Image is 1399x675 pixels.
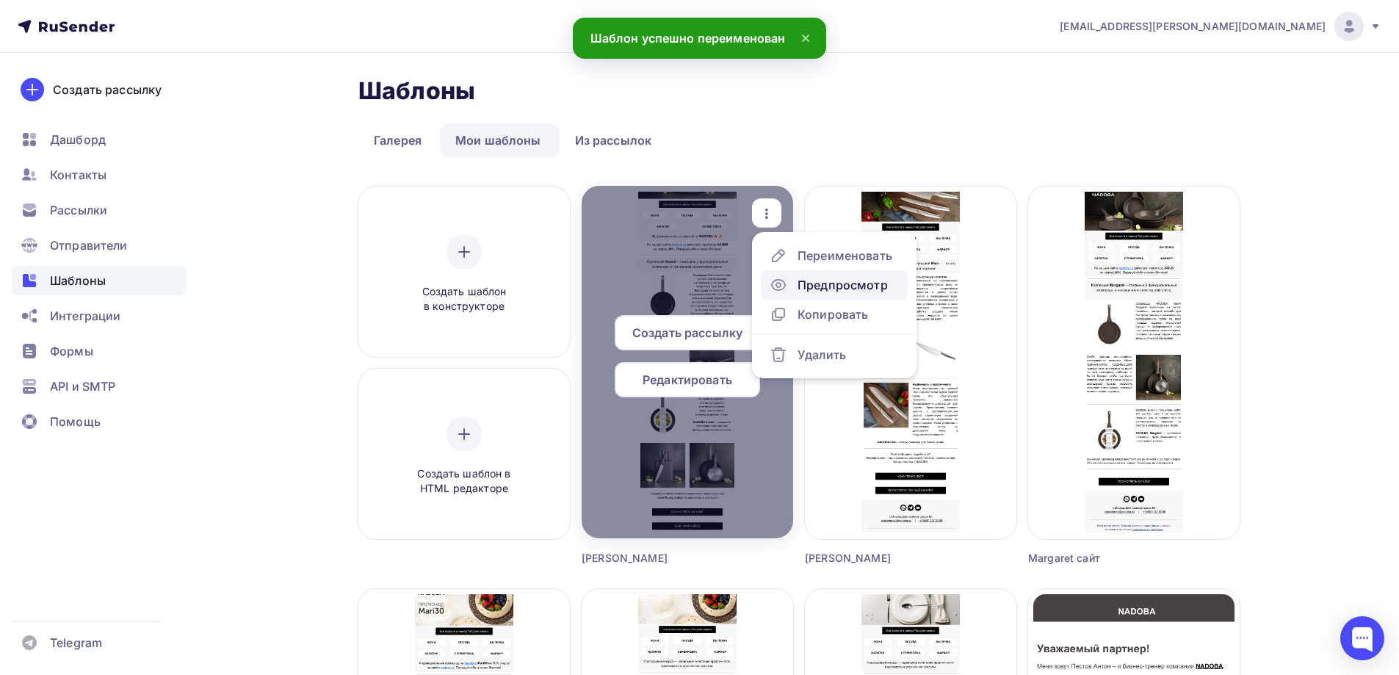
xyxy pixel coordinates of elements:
div: [PERSON_NAME] [582,551,740,566]
a: Шаблоны [12,266,187,295]
span: Отправители [50,237,128,254]
div: [PERSON_NAME] [805,551,964,566]
span: Дашборд [50,131,106,148]
a: Формы [12,336,187,366]
span: Интеграции [50,307,120,325]
span: Контакты [50,166,106,184]
span: Шаблоны [50,272,106,289]
a: Галерея [358,123,437,157]
h2: Шаблоны [358,76,475,106]
span: Создать шаблон в конструкторе [394,284,534,314]
span: Рассылки [50,201,107,219]
a: Дашборд [12,125,187,154]
div: Предпросмотр [798,276,888,294]
span: Telegram [50,634,102,651]
div: Создать рассылку [53,81,162,98]
a: Рассылки [12,195,187,225]
a: Мои шаблоны [440,123,557,157]
a: Из рассылок [560,123,668,157]
span: Создать шаблон в HTML редакторе [394,466,534,497]
span: Создать рассылку [632,324,742,342]
a: Отправители [12,231,187,260]
span: [EMAIL_ADDRESS][PERSON_NAME][DOMAIN_NAME] [1060,19,1326,34]
span: Редактировать [643,371,732,389]
div: Удалить [798,346,846,364]
span: Формы [50,342,93,360]
span: API и SMTP [50,378,115,395]
span: Помощь [50,413,101,430]
a: Контакты [12,160,187,189]
div: Переименовать [798,247,892,264]
div: Копировать [798,306,868,323]
a: [EMAIL_ADDRESS][PERSON_NAME][DOMAIN_NAME] [1060,12,1381,41]
div: Margaret сайт [1028,551,1187,566]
